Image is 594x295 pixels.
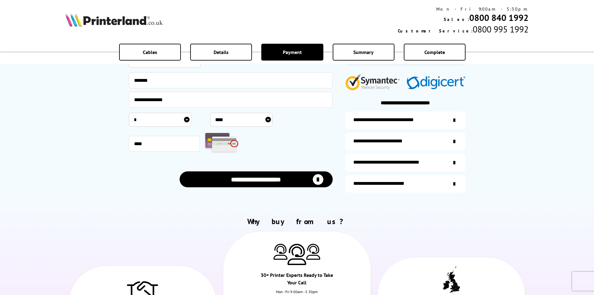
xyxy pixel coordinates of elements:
[260,271,334,289] div: 30+ Printer Experts Ready to Take Your Call
[345,133,466,150] a: items-arrive
[306,244,320,260] img: Printer Experts
[143,49,157,55] span: Cables
[473,23,529,35] span: 0800 995 1992
[469,12,529,23] a: 0800 840 1992
[214,49,229,55] span: Details
[283,49,302,55] span: Payment
[345,154,466,171] a: additional-cables
[273,244,287,260] img: Printer Experts
[398,6,529,12] div: Mon - Fri 9:00am - 5:30pm
[398,28,473,34] span: Customer Service:
[353,49,374,55] span: Summary
[345,175,466,193] a: secure-website
[65,217,529,226] h2: Why buy from us?
[443,266,460,295] img: UK tax payer
[65,13,163,27] img: Printerland Logo
[287,244,306,265] img: Printer Experts
[345,111,466,129] a: additional-ink
[424,49,445,55] span: Complete
[444,17,469,22] span: Sales:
